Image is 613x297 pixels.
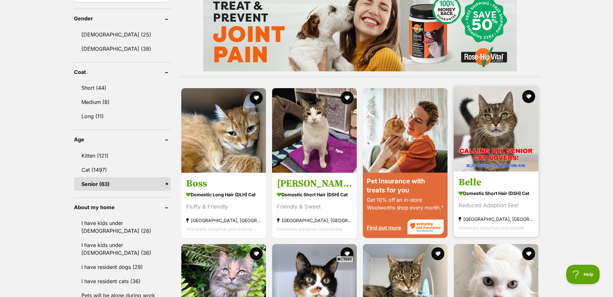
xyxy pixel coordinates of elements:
[277,226,343,231] span: Interstate adoption unavailable
[74,177,171,191] a: Senior (63)
[277,177,352,189] h3: [PERSON_NAME]!
[74,69,171,75] header: Coat
[272,88,357,173] img: Jimmy! - Domestic Short Hair (DSH) Cat
[277,189,352,199] strong: Domestic Short Hair (DSH) Cat
[277,216,352,224] strong: [GEOGRAPHIC_DATA], [GEOGRAPHIC_DATA]
[459,225,524,230] span: Interstate adoption unavailable
[74,28,171,41] a: [DEMOGRAPHIC_DATA] (25)
[186,177,261,189] h3: Boss
[74,95,171,109] a: Medium (8)
[523,247,535,260] button: favourite
[250,247,263,260] button: favourite
[74,137,171,142] header: Age
[74,15,171,21] header: Gender
[459,176,534,188] h3: Belle
[189,265,424,294] iframe: Advertisement
[186,216,261,224] strong: [GEOGRAPHIC_DATA], [GEOGRAPHIC_DATA]
[341,247,354,260] button: favourite
[181,172,266,238] a: Boss Domestic Long Hair (DLH) Cat Fluffy & Friendly [GEOGRAPHIC_DATA], [GEOGRAPHIC_DATA] Intersta...
[431,247,444,260] button: favourite
[341,91,354,104] button: favourite
[74,274,171,288] a: I have resident cats (36)
[74,149,171,162] a: Kitten (121)
[74,81,171,95] a: Short (44)
[523,90,535,103] button: favourite
[454,87,538,171] img: Belle - Domestic Short Hair (DSH) Cat
[272,172,357,238] a: [PERSON_NAME]! Domestic Short Hair (DSH) Cat Friendly & Sweet [GEOGRAPHIC_DATA], [GEOGRAPHIC_DATA...
[277,202,352,211] div: Friendly & Sweet
[74,238,171,260] a: I have kids under [DEMOGRAPHIC_DATA] (36)
[74,109,171,123] a: Long (11)
[74,163,171,177] a: Cat (1497)
[566,265,600,284] iframe: Help Scout Beacon - Open
[74,216,171,238] a: I have kids under [DEMOGRAPHIC_DATA] (26)
[181,88,266,173] img: Boss - Domestic Long Hair (DLH) Cat
[74,42,171,56] a: [DEMOGRAPHIC_DATA] (38)
[336,256,354,262] span: Close
[74,204,171,210] header: About my home
[459,214,534,223] strong: [GEOGRAPHIC_DATA], [GEOGRAPHIC_DATA]
[186,202,261,211] div: Fluffy & Friendly
[186,189,261,199] strong: Domestic Long Hair (DLH) Cat
[250,91,263,104] button: favourite
[454,171,538,237] a: Belle Domestic Short Hair (DSH) Cat Reduced Adoption Fee! [GEOGRAPHIC_DATA], [GEOGRAPHIC_DATA] In...
[459,201,534,210] div: Reduced Adoption Fee!
[186,226,252,231] span: Interstate adoption unavailable
[74,260,171,274] a: I have resident dogs (29)
[459,188,534,198] strong: Domestic Short Hair (DSH) Cat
